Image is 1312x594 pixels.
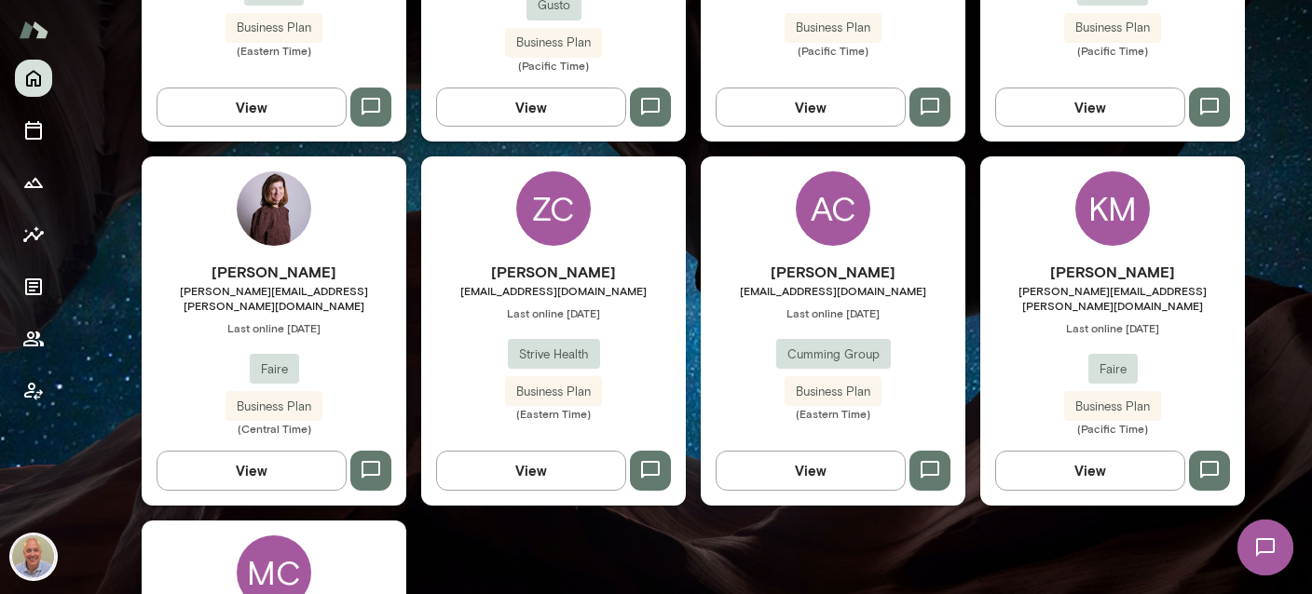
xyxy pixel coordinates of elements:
[15,216,52,253] button: Insights
[11,534,56,579] img: Marc Friedman
[421,305,686,320] span: Last online [DATE]
[157,88,347,127] button: View
[19,12,48,47] img: Mento
[15,268,52,305] button: Documents
[980,320,1245,335] span: Last online [DATE]
[701,283,965,298] span: [EMAIL_ADDRESS][DOMAIN_NAME]
[776,345,891,364] span: Cumming Group
[142,421,406,436] span: (Central Time)
[516,171,591,246] div: ZC
[980,43,1245,58] span: (Pacific Time)
[701,43,965,58] span: (Pacific Time)
[785,383,881,401] span: Business Plan
[142,43,406,58] span: (Eastern Time)
[980,283,1245,313] span: [PERSON_NAME][EMAIL_ADDRESS][PERSON_NAME][DOMAIN_NAME]
[421,283,686,298] span: [EMAIL_ADDRESS][DOMAIN_NAME]
[505,34,602,52] span: Business Plan
[980,421,1245,436] span: (Pacific Time)
[250,360,299,379] span: Faire
[980,261,1245,283] h6: [PERSON_NAME]
[508,345,600,364] span: Strive Health
[142,283,406,313] span: [PERSON_NAME][EMAIL_ADDRESS][PERSON_NAME][DOMAIN_NAME]
[15,164,52,201] button: Growth Plan
[142,320,406,335] span: Last online [DATE]
[225,398,322,416] span: Business Plan
[1075,171,1150,246] div: KM
[421,58,686,73] span: (Pacific Time)
[142,261,406,283] h6: [PERSON_NAME]
[436,88,626,127] button: View
[436,451,626,490] button: View
[421,261,686,283] h6: [PERSON_NAME]
[995,451,1185,490] button: View
[701,406,965,421] span: (Eastern Time)
[1088,360,1138,379] span: Faire
[1064,19,1161,37] span: Business Plan
[15,112,52,149] button: Sessions
[785,19,881,37] span: Business Plan
[716,88,906,127] button: View
[716,451,906,490] button: View
[505,383,602,401] span: Business Plan
[225,19,322,37] span: Business Plan
[237,171,311,246] img: Kristina Popova-Boasso
[701,305,965,320] span: Last online [DATE]
[995,88,1185,127] button: View
[1064,398,1161,416] span: Business Plan
[15,60,52,97] button: Home
[15,320,52,358] button: Members
[701,261,965,283] h6: [PERSON_NAME]
[796,171,870,246] div: AC
[15,372,52,410] button: Client app
[157,451,347,490] button: View
[421,406,686,421] span: (Eastern Time)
